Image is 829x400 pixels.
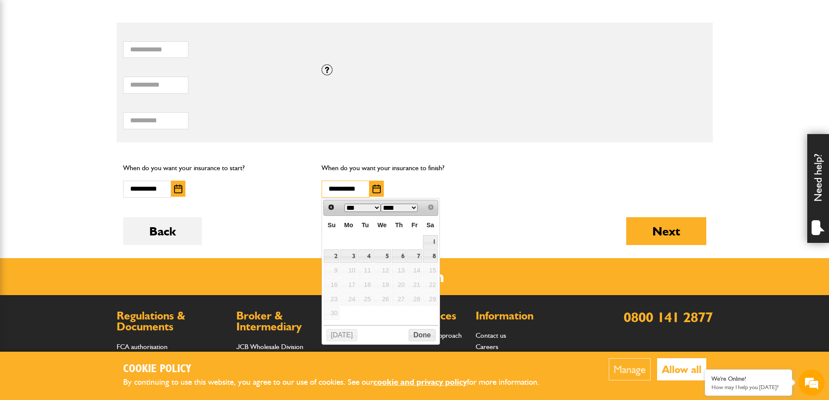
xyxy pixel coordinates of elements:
[328,222,336,229] span: Sunday
[340,249,357,263] a: 3
[236,343,303,351] a: JCB Wholesale Division
[423,249,438,263] a: 8
[117,343,168,351] a: FCA authorisation
[476,331,506,339] a: Contact us
[344,222,353,229] span: Monday
[609,358,651,380] button: Manage
[117,310,228,333] h2: Regulations & Documents
[395,222,403,229] span: Thursday
[123,376,554,389] p: By continuing to use this website, you agree to our use of cookies. See our for more information.
[11,158,159,261] textarea: Type your message and hit 'Enter'
[807,134,829,243] div: Need help?
[426,222,434,229] span: Saturday
[11,132,159,151] input: Enter your phone number
[712,384,785,390] p: How may I help you today?
[392,249,406,263] a: 6
[373,185,381,193] img: Choose date
[11,106,159,125] input: Enter your email address
[373,249,390,263] a: 5
[657,358,706,380] button: Allow all
[236,310,347,333] h2: Broker & Intermediary
[358,249,373,263] a: 4
[322,162,507,174] p: When do you want your insurance to finish?
[11,81,159,100] input: Enter your last name
[45,49,146,60] div: Chat with us now
[476,310,587,322] h2: Information
[476,343,498,351] a: Careers
[412,222,418,229] span: Friday
[118,268,158,280] em: Start Chat
[373,377,467,387] a: cookie and privacy policy
[15,48,37,61] img: d_20077148190_company_1631870298795_20077148190
[362,222,369,229] span: Tuesday
[626,217,706,245] button: Next
[377,222,386,229] span: Wednesday
[174,185,182,193] img: Choose date
[325,201,337,214] a: Prev
[123,363,554,376] h2: Cookie Policy
[143,4,164,25] div: Minimize live chat window
[712,375,785,383] div: We're Online!
[324,249,339,263] a: 2
[123,217,202,245] button: Back
[123,162,309,174] p: When do you want your insurance to start?
[326,329,358,341] button: [DATE]
[624,309,713,326] a: 0800 141 2877
[423,235,438,249] a: 1
[407,249,422,263] a: 7
[409,329,435,341] button: Done
[328,204,335,211] span: Prev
